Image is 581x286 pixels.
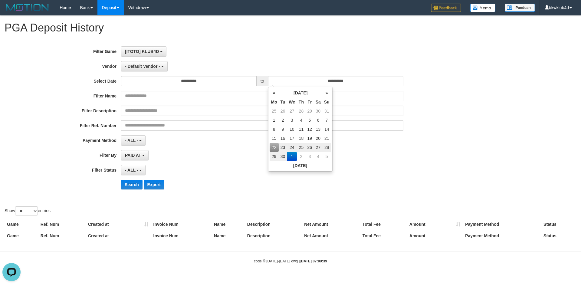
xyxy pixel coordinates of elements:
[279,107,287,116] td: 26
[5,22,576,34] h1: PGA Deposit History
[306,107,314,116] td: 29
[297,125,306,134] td: 11
[270,125,279,134] td: 8
[121,150,149,160] button: PAID AT
[360,230,407,241] th: Total Fee
[323,152,331,161] td: 5
[125,64,160,69] span: - Default Vendor -
[314,97,323,107] th: Sa
[254,259,327,263] small: code © [DATE]-[DATE] dwg |
[297,152,306,161] td: 2
[323,97,331,107] th: Su
[245,230,302,241] th: Description
[505,4,535,12] img: panduan.png
[287,116,297,125] td: 3
[38,230,86,241] th: Ref. Num
[125,138,138,143] span: - ALL -
[306,116,314,125] td: 5
[407,230,463,241] th: Amount
[297,143,306,152] td: 25
[279,116,287,125] td: 2
[270,143,279,152] td: 22
[121,135,146,146] button: - ALL -
[5,230,38,241] th: Game
[306,134,314,143] td: 19
[151,230,212,241] th: Invoice Num
[270,97,279,107] th: Mo
[125,49,159,54] span: [ITOTO] KLUB4D
[407,219,463,230] th: Amount
[323,125,331,134] td: 14
[212,219,245,230] th: Name
[323,134,331,143] td: 21
[270,107,279,116] td: 25
[86,219,151,230] th: Created at
[121,165,146,175] button: - ALL -
[5,206,51,215] label: Show entries
[302,219,360,230] th: Net Amount
[121,61,168,71] button: - Default Vendor -
[302,230,360,241] th: Net Amount
[279,152,287,161] td: 30
[125,153,141,158] span: PAID AT
[431,4,461,12] img: Feedback.jpg
[270,152,279,161] td: 29
[5,219,38,230] th: Game
[86,230,151,241] th: Created at
[306,97,314,107] th: Fr
[306,143,314,152] td: 26
[463,219,541,230] th: Payment Method
[270,134,279,143] td: 15
[314,125,323,134] td: 13
[297,107,306,116] td: 28
[270,161,331,170] th: [DATE]
[314,143,323,152] td: 27
[38,219,86,230] th: Ref. Num
[314,107,323,116] td: 30
[306,125,314,134] td: 12
[470,4,496,12] img: Button%20Memo.svg
[297,116,306,125] td: 4
[297,97,306,107] th: Th
[15,206,38,215] select: Showentries
[144,180,164,189] button: Export
[2,2,21,21] button: Open LiveChat chat widget
[360,219,407,230] th: Total Fee
[314,152,323,161] td: 4
[287,152,297,161] td: 1
[270,116,279,125] td: 1
[297,134,306,143] td: 18
[306,152,314,161] td: 3
[287,143,297,152] td: 24
[279,97,287,107] th: Tu
[270,88,279,97] th: «
[541,230,576,241] th: Status
[314,116,323,125] td: 6
[279,143,287,152] td: 23
[287,97,297,107] th: We
[279,134,287,143] td: 16
[287,107,297,116] td: 27
[151,219,212,230] th: Invoice Num
[287,125,297,134] td: 10
[323,116,331,125] td: 7
[287,134,297,143] td: 17
[463,230,541,241] th: Payment Method
[279,88,323,97] th: [DATE]
[121,180,143,189] button: Search
[279,125,287,134] td: 9
[212,230,245,241] th: Name
[323,143,331,152] td: 28
[121,46,166,57] button: [ITOTO] KLUB4D
[323,88,331,97] th: »
[314,134,323,143] td: 20
[323,107,331,116] td: 31
[300,259,327,263] strong: [DATE] 07:09:39
[541,219,576,230] th: Status
[245,219,302,230] th: Description
[257,76,268,86] span: to
[125,168,138,173] span: - ALL -
[5,3,51,12] img: MOTION_logo.png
